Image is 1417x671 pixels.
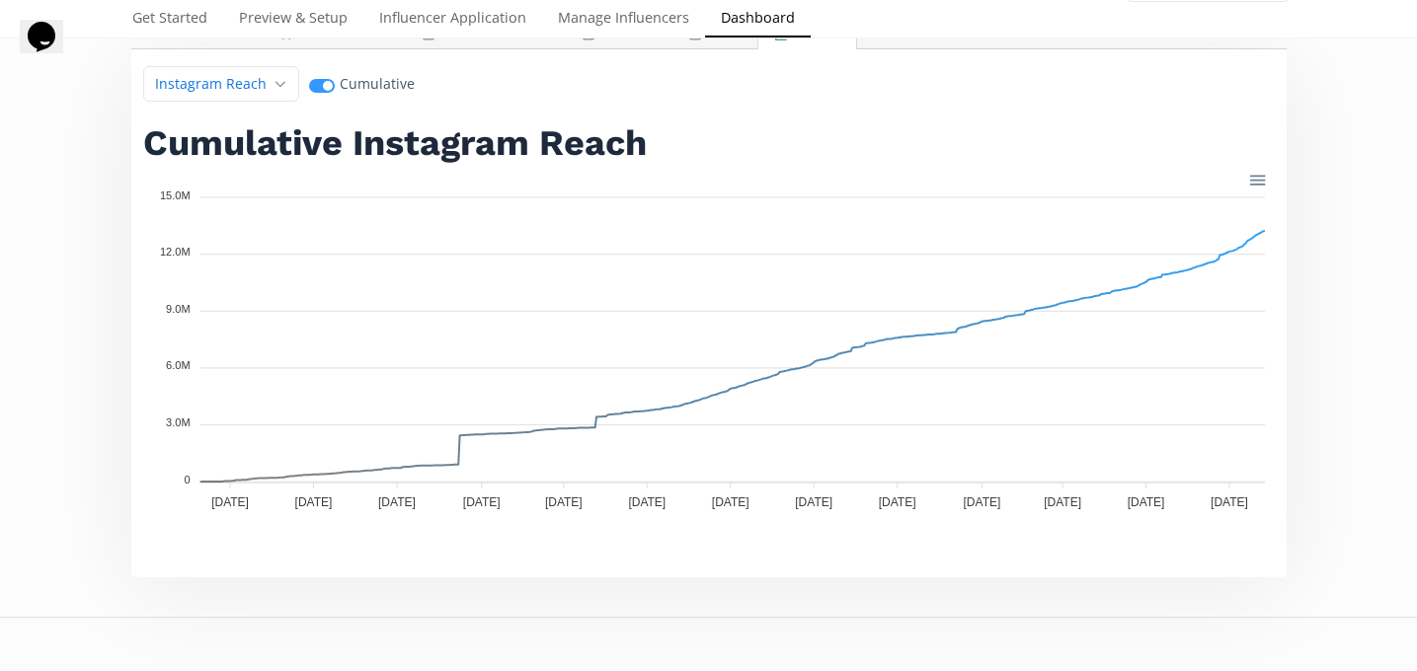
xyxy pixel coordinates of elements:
[184,474,190,485] tspan: 0
[275,74,286,94] svg: angle down
[309,74,415,94] div: Cumulative
[878,496,915,510] tspan: [DATE]
[1127,496,1164,510] tspan: [DATE]
[795,496,832,510] tspan: [DATE]
[1247,170,1264,186] div: Menu
[628,496,666,510] tspan: [DATE]
[1044,496,1081,510] tspan: [DATE]
[211,496,249,510] tspan: [DATE]
[166,303,190,315] tspan: 9.0M
[166,416,190,428] tspan: 3.0M
[160,189,191,201] tspan: 15.0M
[143,118,1275,168] h2: Cumulative Instagram Reach
[544,496,582,510] tspan: [DATE]
[462,496,500,510] tspan: [DATE]
[378,496,416,510] tspan: [DATE]
[155,74,267,94] span: Instagram Reach
[20,20,83,79] iframe: chat widget
[166,360,190,372] tspan: 6.0M
[160,247,191,259] tspan: 12.0M
[294,496,332,510] tspan: [DATE]
[711,496,748,510] tspan: [DATE]
[963,496,1000,510] tspan: [DATE]
[1211,496,1248,510] tspan: [DATE]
